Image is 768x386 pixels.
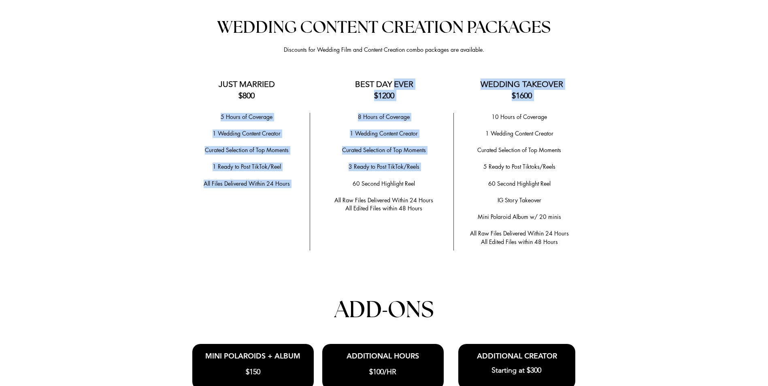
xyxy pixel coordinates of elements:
span: - [382,295,387,323]
span: 8 Hours of Coverage [358,113,410,121]
span: ​Curated Selection of Top Moments [205,146,289,154]
span: 1 Wedding Content Creator [213,129,281,137]
span: 60 Second Highlight Reel [353,180,415,187]
span: All Files Delivered Within 24 Hours [204,180,290,187]
span: 60 Second Highlight Reel [488,180,551,187]
span: $800 [238,91,255,100]
span: 3 Ready to Post TikTok/Reels [349,163,419,170]
span: Mini Polaroid Album w/ 20 minis [478,213,561,221]
span: JUST MARRIED [219,79,275,89]
span: Starting at $300 [491,366,541,375]
span: 1 Wedding Content Creator [350,129,418,137]
span: Discounts for Wedding Film and Content Creation combo packages are available. [284,46,484,53]
span: $100/HR [369,367,396,376]
span: 5 Ready to Post Tiktoks/Reels [483,163,555,170]
span: ADD [334,299,382,322]
span: WEDDING CONTENT CREATION PACKAGES [217,19,551,36]
span: ADDITIONAL HOURS [347,351,419,361]
span: ​Curated Selection of Top Moments [342,146,426,154]
span: MINI POLAROIDS + ALBUM [205,351,300,361]
span: ONS [387,299,434,322]
span: ADDITIONAL CREATOR [477,351,557,361]
span: 5 Hours of Coverage [221,113,272,121]
span: All Raw Files Delivered Within 24 Hours [334,196,433,204]
span: 1 Ready to Post TikTok/Reel [213,163,281,170]
span: All Edited Files within 48 Hours [345,204,422,212]
span: 1 Wedding Content Creator [485,129,553,137]
span: Curated Selection of Top Moments [477,146,561,154]
span: IG Story Takeover [498,196,541,204]
span: All Edited Files within 48 Hours [481,238,558,246]
span: BEST DAY EVER $1200 [355,79,413,100]
span: WEDDING TAKEOVER $1600 [481,79,563,100]
span: All Raw Files Delivered Within 24 Hours [470,229,569,237]
span: 10 Hours of Coverage [491,113,547,121]
span: $150 [246,367,260,376]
